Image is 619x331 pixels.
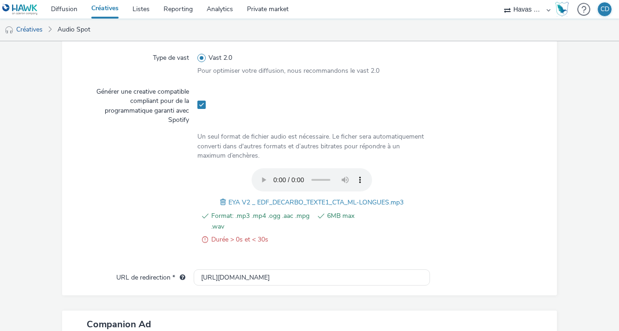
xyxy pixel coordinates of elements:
[228,198,404,207] span: EYA V2 _ EDF_DECARBO_TEXTE1_CTA_ML-LONGUES.mp3
[5,25,14,35] img: audio
[113,269,189,282] label: URL de redirection *
[194,269,430,286] input: url...
[211,234,310,245] span: Durée > 0s et < 30s
[555,2,569,17] img: Hawk Academy
[87,318,151,331] span: Companion Ad
[211,210,310,232] span: Format: .mp3 .mp4 .ogg .aac .mpg .wav
[53,19,95,41] a: Audio Spot
[555,2,573,17] a: Hawk Academy
[2,4,38,15] img: undefined Logo
[208,53,232,63] span: Vast 2.0
[327,210,426,232] span: 6MB max
[175,273,185,282] div: L'URL de redirection sera utilisée comme URL de validation avec certains SSP et ce sera l'URL de ...
[79,83,193,125] label: Générer une creative compatible compliant pour de la programmatique garanti avec Spotify
[197,66,379,75] span: Pour optimiser votre diffusion, nous recommandons le vast 2.0
[197,132,426,160] div: Un seul format de fichier audio est nécessaire. Le ficher sera automatiquement converti dans d'au...
[600,2,609,16] div: CD
[149,50,193,63] label: Type de vast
